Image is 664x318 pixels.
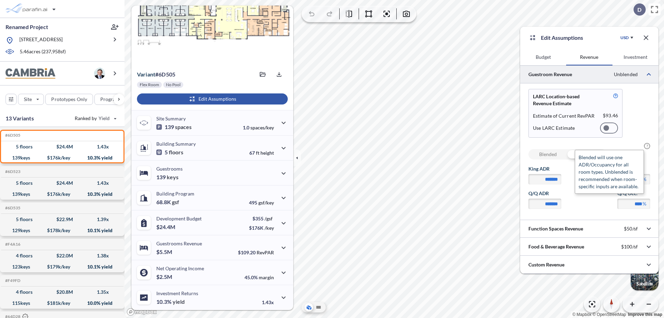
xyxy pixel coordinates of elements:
[533,93,597,107] p: LARC Location-based Revenue Estimate
[4,242,20,247] h5: Click to copy the code
[169,149,183,156] span: floors
[572,312,591,317] a: Mapbox
[528,261,564,268] p: Custom Revenue
[99,115,110,122] span: Yield
[533,125,575,131] p: Use LARC Estimate
[644,143,650,149] span: ?
[245,274,274,280] p: 45.0%
[127,308,157,316] a: Mapbox homepage
[612,49,658,65] button: Investment
[238,249,274,255] p: $109.20
[528,165,561,172] label: King ADR
[566,49,612,65] button: Revenue
[579,154,638,189] span: Blended will use one ADR/Occupancy for all room types. Unblended is recommended when room-specifi...
[528,243,584,250] p: Food & Beverage Revenue
[305,303,313,311] button: Aerial View
[156,124,192,130] p: 139
[568,149,607,160] div: Unblended
[172,199,179,206] span: gsf
[4,206,20,210] h5: Click to copy the code
[631,263,658,290] img: Switcher Image
[643,200,646,207] label: %
[4,169,20,174] h5: Click to copy the code
[262,299,274,305] p: 1.43x
[249,225,274,231] p: $176K
[260,150,274,156] span: height
[156,116,186,121] p: Site Summary
[4,278,20,283] h5: Click to copy the code
[137,71,155,78] span: Variant
[156,149,183,156] p: 5
[156,191,194,197] p: Building Program
[259,274,274,280] span: margin
[156,141,196,147] p: Building Summary
[621,244,638,250] p: $100/sf
[528,190,561,197] label: Q/Q ADR
[173,298,185,305] span: yield
[100,96,120,103] p: Program
[137,93,288,105] button: Edit Assumptions
[250,125,274,130] span: spaces/key
[156,273,173,280] p: $2.5M
[24,96,32,103] p: Site
[140,82,159,88] p: Flex Room
[51,96,87,103] p: Prototypes Only
[156,248,173,255] p: $5.5M
[166,82,181,88] p: No Pool
[265,225,274,231] span: /key
[520,49,566,65] button: Budget
[258,200,274,206] span: gsf/key
[167,174,178,181] span: keys
[528,225,583,232] p: Function Spaces Revenue
[137,71,175,78] p: # 6d505
[156,224,176,230] p: $24.4M
[18,94,44,105] button: Site
[4,133,20,138] h5: Click to copy the code
[637,7,642,13] p: D
[6,23,48,31] p: Renamed Project
[643,176,646,183] label: %
[249,216,274,221] p: $355
[624,226,638,232] p: $50/sf
[592,312,626,317] a: OpenStreetMap
[257,249,274,255] span: RevPAR
[528,149,568,160] div: Blended
[45,94,93,105] button: Prototypes Only
[6,68,55,79] img: BrandImage
[256,150,259,156] span: ft
[156,298,185,305] p: 10.3%
[249,200,274,206] p: 495
[156,216,202,221] p: Development Budget
[20,48,66,56] p: 5.46 acres ( 237,958 sf)
[156,290,198,296] p: Investment Returns
[314,303,323,311] button: Site Plan
[265,216,273,221] span: /gsf
[541,34,583,42] p: Edit Assumptions
[620,35,629,40] div: USD
[94,94,132,105] button: Program
[533,112,595,119] p: Estimate of Current RevPAR
[175,124,192,130] span: spaces
[156,166,183,172] p: Guestrooms
[156,240,202,246] p: Guestrooms Revenue
[628,312,662,317] a: Improve this map
[636,281,653,287] p: Satellite
[94,68,105,79] img: user logo
[69,113,121,124] button: Ranked by Yield
[19,36,63,45] p: [STREET_ADDRESS]
[156,265,204,271] p: Net Operating Income
[156,199,179,206] p: 68.8K
[156,174,178,181] p: 139
[631,263,658,290] button: Switcher ImageSatellite
[243,125,274,130] p: 1.0
[603,112,618,119] p: $ 93.46
[249,150,274,156] p: 67
[6,114,34,122] p: 13 Variants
